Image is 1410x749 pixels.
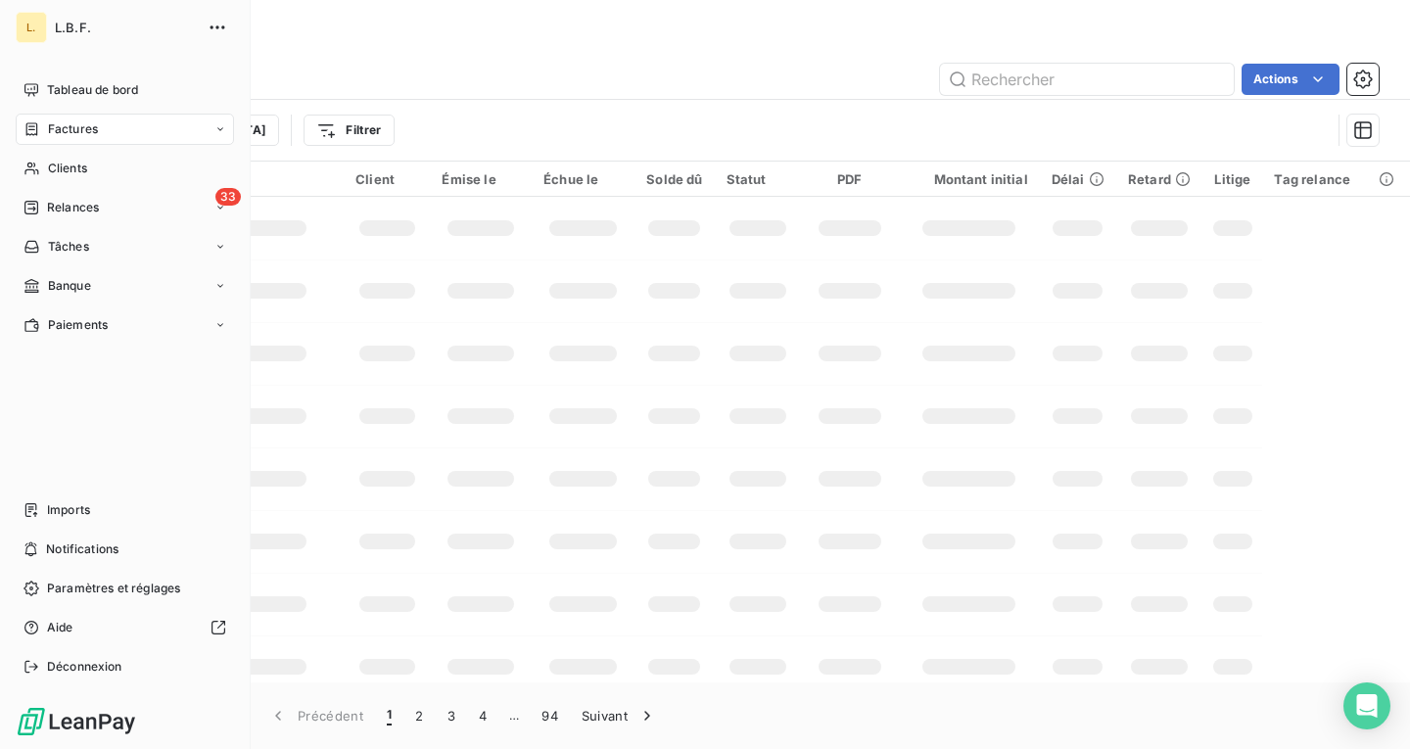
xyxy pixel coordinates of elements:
[16,12,47,43] div: L.
[16,114,234,145] a: Factures
[543,171,623,187] div: Échue le
[48,238,89,256] span: Tâches
[47,580,180,597] span: Paramètres et réglages
[48,160,87,177] span: Clients
[387,706,392,726] span: 1
[1274,171,1398,187] div: Tag relance
[814,171,886,187] div: PDF
[1343,682,1390,729] div: Open Intercom Messenger
[467,695,498,736] button: 4
[1052,171,1104,187] div: Délai
[570,695,669,736] button: Suivant
[48,120,98,138] span: Factures
[1128,171,1191,187] div: Retard
[47,81,138,99] span: Tableau de bord
[47,619,73,636] span: Aide
[47,658,122,676] span: Déconnexion
[16,192,234,223] a: 33Relances
[355,171,418,187] div: Client
[16,309,234,341] a: Paiements
[375,695,403,736] button: 1
[1242,64,1339,95] button: Actions
[46,540,118,558] span: Notifications
[47,501,90,519] span: Imports
[16,612,234,643] a: Aide
[215,188,241,206] span: 33
[48,277,91,295] span: Banque
[257,695,375,736] button: Précédent
[940,64,1234,95] input: Rechercher
[498,700,530,731] span: …
[436,695,467,736] button: 3
[910,171,1028,187] div: Montant initial
[530,695,570,736] button: 94
[55,20,196,35] span: L.B.F.
[16,270,234,302] a: Banque
[16,153,234,184] a: Clients
[48,316,108,334] span: Paiements
[727,171,790,187] div: Statut
[442,171,520,187] div: Émise le
[16,231,234,262] a: Tâches
[16,74,234,106] a: Tableau de bord
[16,573,234,604] a: Paramètres et réglages
[646,171,703,187] div: Solde dû
[16,706,137,737] img: Logo LeanPay
[47,199,99,216] span: Relances
[1214,171,1250,187] div: Litige
[403,695,435,736] button: 2
[16,494,234,526] a: Imports
[304,115,394,146] button: Filtrer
